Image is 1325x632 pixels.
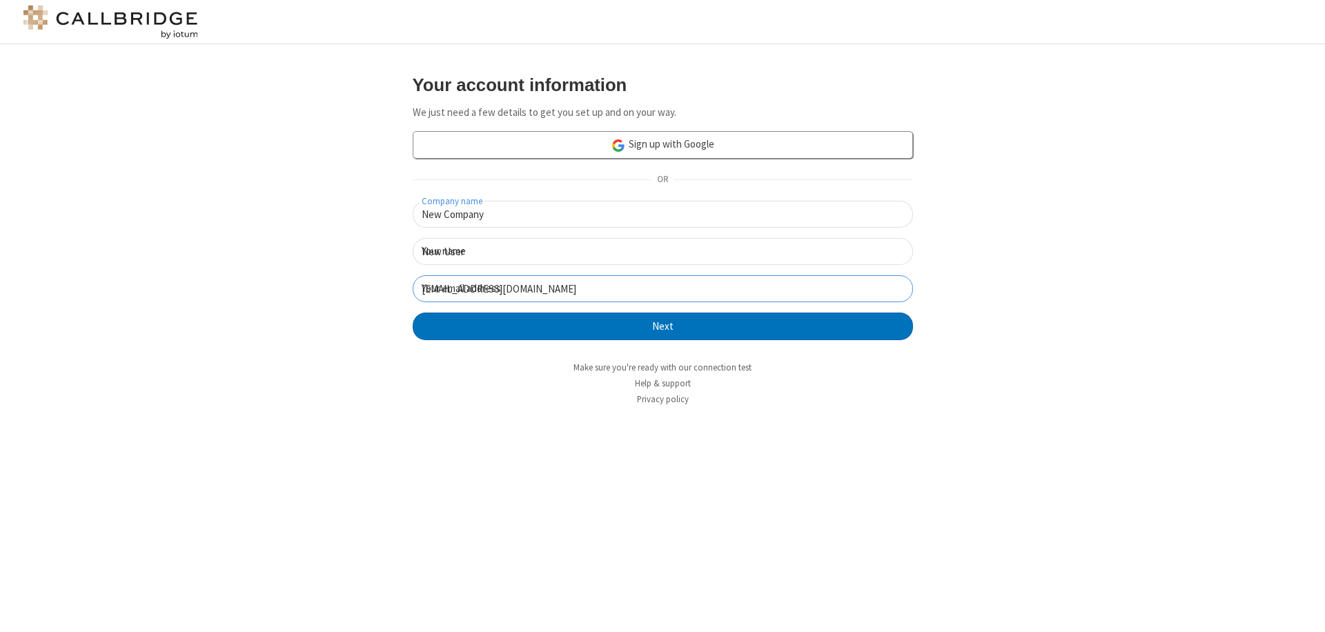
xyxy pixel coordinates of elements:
[413,201,913,228] input: Company name
[413,75,913,95] h3: Your account information
[637,393,689,405] a: Privacy policy
[413,238,913,265] input: Your name
[573,362,752,373] a: Make sure you're ready with our connection test
[413,313,913,340] button: Next
[611,138,626,153] img: google-icon.png
[635,377,691,389] a: Help & support
[413,105,913,121] p: We just need a few details to get you set up and on your way.
[413,131,913,159] a: Sign up with Google
[651,170,674,190] span: OR
[21,6,200,39] img: logo@2x.png
[413,275,913,302] input: Your email address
